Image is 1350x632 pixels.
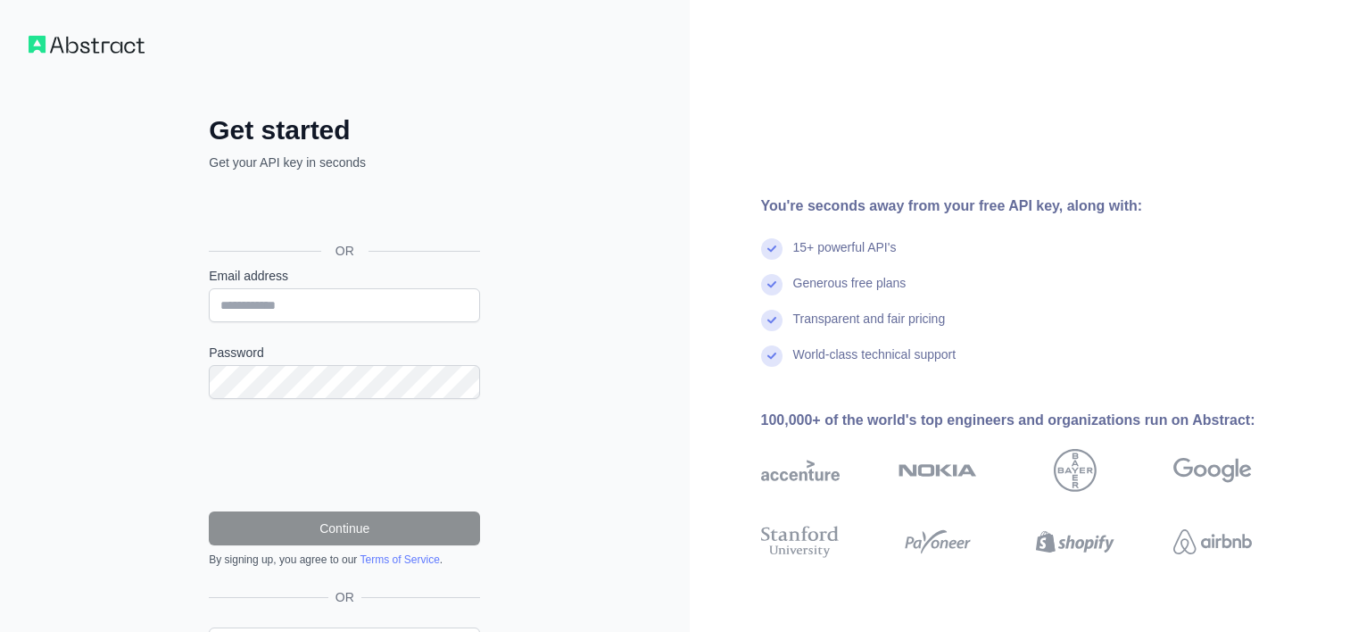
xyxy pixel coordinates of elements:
[761,345,783,367] img: check mark
[1036,522,1114,561] img: shopify
[209,511,480,545] button: Continue
[761,195,1309,217] div: You're seconds away from your free API key, along with:
[899,449,977,492] img: nokia
[209,344,480,362] label: Password
[761,410,1309,431] div: 100,000+ of the world's top engineers and organizations run on Abstract:
[209,267,480,285] label: Email address
[793,345,957,381] div: World-class technical support
[360,553,439,566] a: Terms of Service
[761,274,783,295] img: check mark
[321,242,369,260] span: OR
[200,191,485,230] iframe: Sign in with Google Button
[1054,449,1097,492] img: bayer
[761,238,783,260] img: check mark
[793,310,946,345] div: Transparent and fair pricing
[761,310,783,331] img: check mark
[1173,449,1252,492] img: google
[793,274,907,310] div: Generous free plans
[899,522,977,561] img: payoneer
[209,553,480,567] div: By signing up, you agree to our .
[761,522,840,561] img: stanford university
[1173,522,1252,561] img: airbnb
[209,420,480,490] iframe: reCAPTCHA
[209,154,480,171] p: Get your API key in seconds
[328,588,361,606] span: OR
[29,36,145,54] img: Workflow
[209,114,480,146] h2: Get started
[761,449,840,492] img: accenture
[793,238,897,274] div: 15+ powerful API's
